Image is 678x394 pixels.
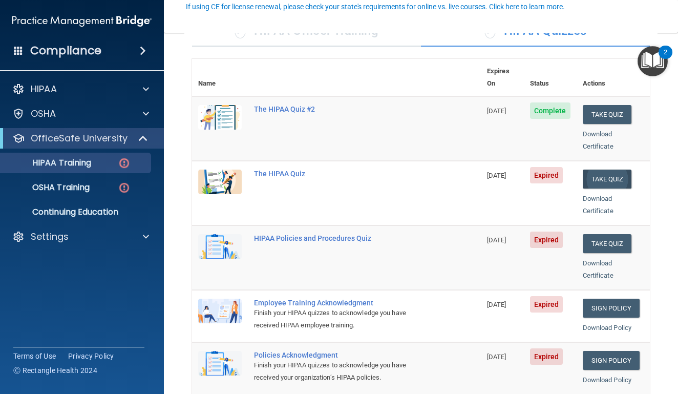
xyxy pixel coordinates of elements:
th: Actions [577,59,650,96]
button: Take Quiz [583,234,632,253]
span: Expired [530,167,563,183]
div: The HIPAA Quiz [254,170,430,178]
div: The HIPAA Quiz #2 [254,105,430,113]
span: [DATE] [487,301,506,308]
button: If using CE for license renewal, please check your state's requirements for online vs. live cours... [184,2,566,12]
a: OfficeSafe University [12,132,149,144]
th: Expires On [481,59,524,96]
div: If using CE for license renewal, please check your state's requirements for online vs. live cours... [186,3,565,10]
span: ✓ [484,23,496,38]
button: Take Quiz [583,105,632,124]
button: Take Quiz [583,170,632,189]
span: ✓ [235,23,246,38]
h4: Compliance [30,44,101,58]
p: HIPAA Training [7,158,91,168]
span: Expired [530,296,563,313]
a: OSHA [12,108,149,120]
a: Download Certificate [583,195,613,215]
span: Complete [530,102,570,119]
a: Privacy Policy [68,351,114,361]
a: Terms of Use [13,351,56,361]
div: Finish your HIPAA quizzes to acknowledge you have received your organization’s HIPAA policies. [254,359,430,384]
p: OSHA Training [7,182,90,193]
span: [DATE] [487,236,506,244]
a: Download Certificate [583,130,613,150]
span: [DATE] [487,172,506,179]
p: OSHA [31,108,56,120]
th: Status [524,59,577,96]
span: Expired [530,232,563,248]
div: HIPAA Policies and Procedures Quiz [254,234,430,242]
div: 2 [664,52,667,66]
a: Download Certificate [583,259,613,279]
a: Download Policy [583,324,632,331]
div: Finish your HIPAA quizzes to acknowledge you have received HIPAA employee training. [254,307,430,331]
span: Ⓒ Rectangle Health 2024 [13,365,97,376]
p: Settings [31,231,69,243]
a: Sign Policy [583,299,640,318]
span: [DATE] [487,353,506,361]
p: HIPAA [31,83,57,95]
div: Employee Training Acknowledgment [254,299,430,307]
a: Sign Policy [583,351,640,370]
span: Expired [530,348,563,365]
a: HIPAA [12,83,149,95]
a: Download Policy [583,376,632,384]
button: Open Resource Center, 2 new notifications [638,46,668,76]
th: Name [192,59,248,96]
img: danger-circle.6113f641.png [118,181,131,194]
a: Settings [12,231,149,243]
span: [DATE] [487,107,506,115]
p: Continuing Education [7,207,146,217]
div: Policies Acknowledgment [254,351,430,359]
p: OfficeSafe University [31,132,128,144]
img: danger-circle.6113f641.png [118,157,131,170]
img: PMB logo [12,11,152,31]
